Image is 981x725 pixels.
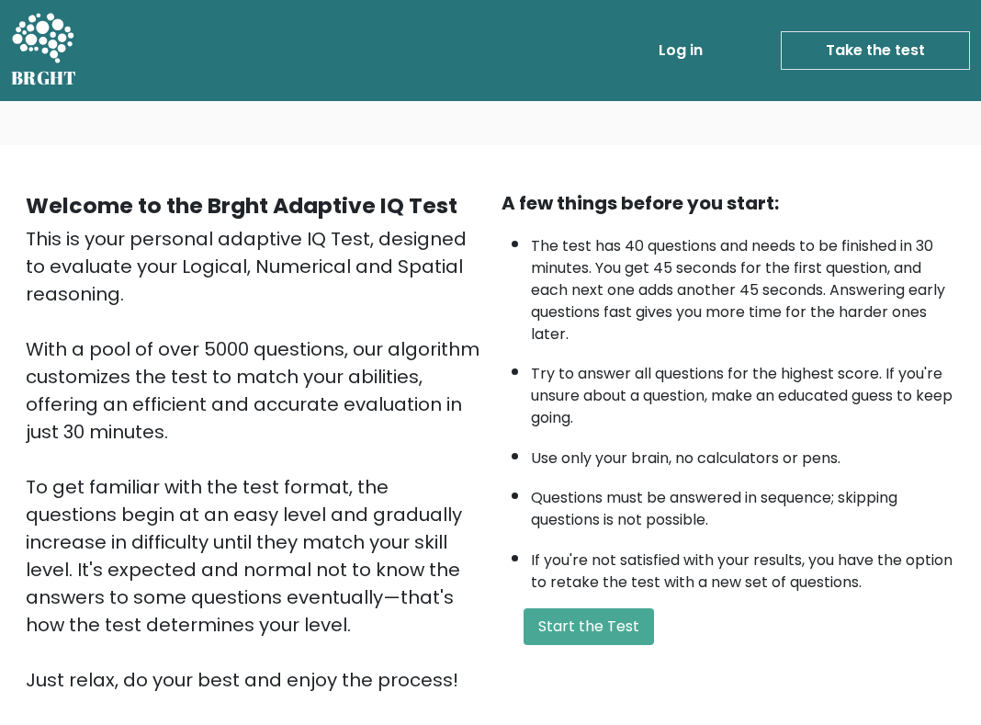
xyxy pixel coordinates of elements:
[524,608,654,645] button: Start the Test
[531,226,955,346] li: The test has 40 questions and needs to be finished in 30 minutes. You get 45 seconds for the firs...
[531,540,955,594] li: If you're not satisfied with your results, you have the option to retake the test with a new set ...
[11,7,77,94] a: BRGHT
[531,478,955,531] li: Questions must be answered in sequence; skipping questions is not possible.
[502,189,955,217] div: A few things before you start:
[26,225,479,694] div: This is your personal adaptive IQ Test, designed to evaluate your Logical, Numerical and Spatial ...
[531,438,955,470] li: Use only your brain, no calculators or pens.
[11,67,77,89] h5: BRGHT
[531,354,955,429] li: Try to answer all questions for the highest score. If you're unsure about a question, make an edu...
[781,31,970,70] a: Take the test
[26,190,457,221] b: Welcome to the Brght Adaptive IQ Test
[651,32,710,69] a: Log in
